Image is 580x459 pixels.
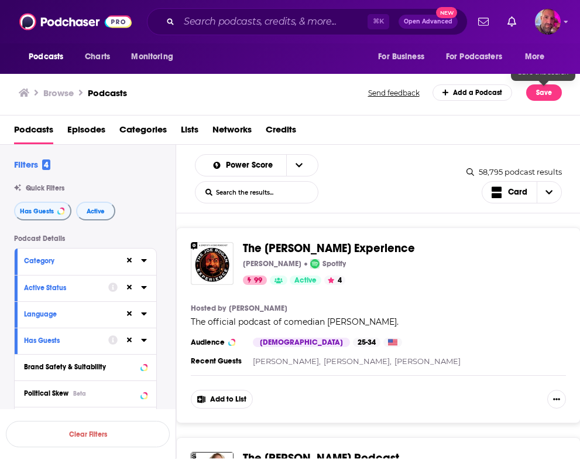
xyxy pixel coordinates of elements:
[525,49,545,65] span: More
[191,356,243,366] h3: Recent Guests
[24,386,147,400] button: Political SkewBeta
[20,208,54,215] span: Has Guests
[191,390,253,409] button: Add to List
[310,259,346,268] a: SpotifySpotify
[14,120,53,144] a: Podcasts
[503,12,521,32] a: Show notifications dropdown
[24,310,117,318] div: Language
[290,276,321,285] a: Active
[266,120,296,144] a: Credits
[324,276,345,285] button: 4
[85,49,110,65] span: Charts
[540,419,568,447] iframe: Intercom live chat
[254,275,262,287] span: 99
[24,333,108,348] button: Has Guests
[511,63,575,81] div: Save this search
[368,14,389,29] span: ⌘ K
[119,120,167,144] a: Categories
[535,9,561,35] span: Logged in as Superquattrone
[15,407,156,433] button: Show More
[324,356,392,366] a: [PERSON_NAME],
[243,242,415,255] a: The [PERSON_NAME] Experience
[24,363,137,371] div: Brand Safety & Suitability
[436,7,457,18] span: New
[181,120,198,144] a: Lists
[73,390,86,397] div: Beta
[24,359,147,374] button: Brand Safety & Suitability
[14,234,157,243] p: Podcast Details
[253,338,350,347] div: [DEMOGRAPHIC_DATA]
[212,120,252,144] a: Networks
[20,46,78,68] button: open menu
[29,49,63,65] span: Podcasts
[243,241,415,256] span: The [PERSON_NAME] Experience
[294,275,317,287] span: Active
[191,242,234,285] img: The Joe Rogan Experience
[433,84,513,101] a: Add a Podcast
[88,87,127,98] a: Podcasts
[466,167,562,176] div: 58,795 podcast results
[76,202,115,220] button: Active
[438,46,519,68] button: open menu
[535,9,561,35] button: Show profile menu
[179,12,368,31] input: Search podcasts, credits, & more...
[14,159,50,170] h2: Filters
[191,317,399,327] span: The official podcast of comedian [PERSON_NAME].
[195,154,318,176] h2: Choose List sort
[370,46,439,68] button: open menu
[399,15,458,29] button: Open AdvancedNew
[226,161,277,169] span: Power Score
[24,389,68,397] span: Political Skew
[24,307,125,321] button: Language
[365,88,423,98] button: Send feedback
[147,8,468,35] div: Search podcasts, credits, & more...
[378,49,424,65] span: For Business
[229,304,287,313] a: [PERSON_NAME]
[24,253,125,268] button: Category
[77,46,117,68] a: Charts
[67,120,105,144] a: Episodes
[14,202,71,220] button: Has Guests
[517,46,560,68] button: open menu
[24,257,117,265] div: Category
[24,284,101,292] div: Active Status
[526,84,562,101] button: Save
[123,46,188,68] button: open menu
[243,276,267,285] a: 99
[26,184,64,192] span: Quick Filters
[243,259,301,268] p: [PERSON_NAME]
[42,159,50,170] span: 4
[203,161,287,169] button: open menu
[473,12,493,32] a: Show notifications dropdown
[191,304,226,313] h4: Hosted by
[310,259,320,268] img: Spotify
[322,259,346,268] p: Spotify
[131,49,173,65] span: Monitoring
[87,208,105,215] span: Active
[286,155,311,176] button: open menu
[6,421,170,447] button: Clear Filters
[404,19,452,25] span: Open Advanced
[508,188,527,196] span: Card
[43,87,74,98] h3: Browse
[446,49,502,65] span: For Podcasters
[535,9,561,35] img: User Profile
[24,336,101,345] div: Has Guests
[253,356,321,366] a: [PERSON_NAME],
[191,338,243,347] h3: Audience
[19,11,132,33] img: Podchaser - Follow, Share and Rate Podcasts
[24,280,108,295] button: Active Status
[353,338,380,347] div: 25-34
[482,181,562,203] button: Choose View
